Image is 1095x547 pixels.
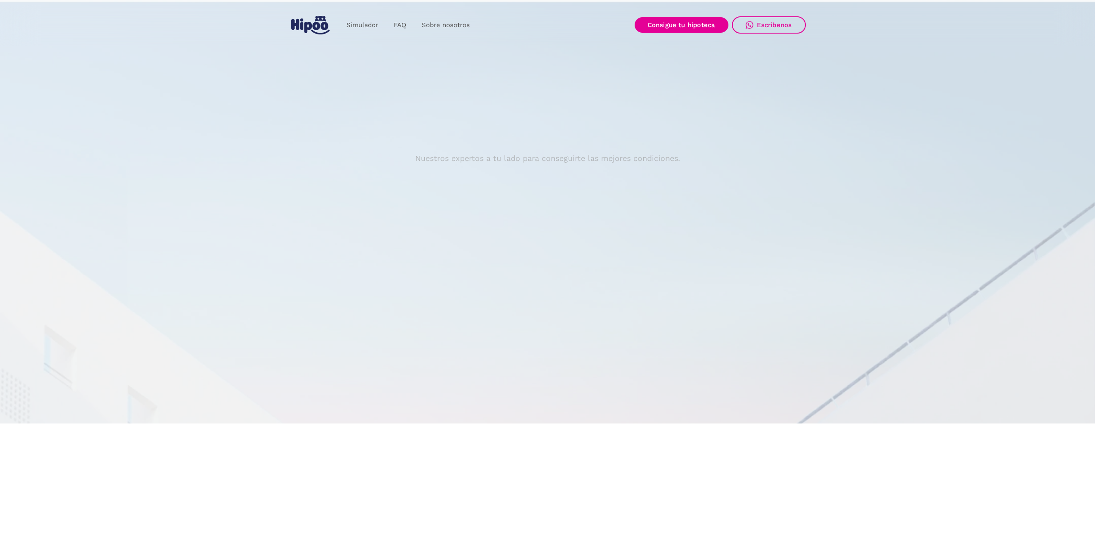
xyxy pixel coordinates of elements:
a: FAQ [386,17,414,34]
a: Sobre nosotros [414,17,478,34]
a: Simulador [339,17,386,34]
a: home [290,12,332,38]
div: Escríbenos [757,21,792,29]
a: Consigue tu hipoteca [635,17,728,33]
a: Escríbenos [732,16,806,34]
p: Nuestros expertos a tu lado para conseguirte las mejores condiciones. [415,155,680,162]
